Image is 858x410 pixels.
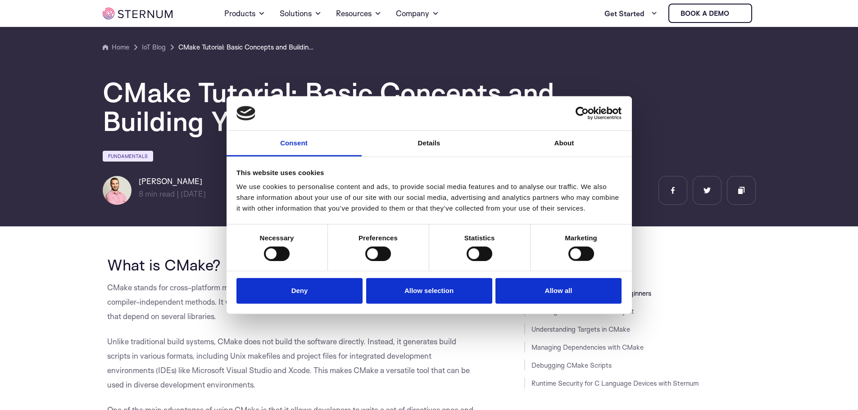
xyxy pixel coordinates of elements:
[668,4,752,23] a: Book a demo
[178,42,313,53] a: CMake Tutorial: Basic Concepts and Building Your First Project
[359,234,398,242] strong: Preferences
[103,42,129,53] a: Home
[260,234,294,242] strong: Necessary
[236,106,255,121] img: logo
[139,176,206,187] h6: [PERSON_NAME]
[236,167,622,178] div: This website uses cookies
[531,361,612,369] a: Debugging CMake Scripts
[336,1,381,26] a: Resources
[464,234,495,242] strong: Statistics
[524,252,756,259] h3: JUMP TO SECTION
[181,189,206,198] span: [DATE]
[107,256,479,273] h2: What is CMake?
[236,181,622,214] div: We use cookies to personalise content and ads, to provide social media features and to analyse ou...
[103,8,173,19] img: sternum iot
[497,131,632,157] a: About
[531,325,630,333] a: Understanding Targets in CMake
[531,379,699,387] a: Runtime Security for C Language Devices with Sternum
[139,189,179,198] span: min read |
[565,234,597,242] strong: Marketing
[543,107,622,120] a: Usercentrics Cookiebot - opens in a new window
[139,189,143,198] span: 8
[103,78,643,135] h1: CMake Tutorial: Basic Concepts and Building Your First Project
[142,42,166,53] a: IoT Blog
[103,151,153,162] a: Fundamentals
[107,334,479,392] p: Unlike traditional build systems, CMake does not build the software directly. Instead, it generat...
[107,280,479,324] p: CMake stands for cross-platform make. It is a tool designed to manage the build process of softwa...
[495,278,622,304] button: Allow all
[362,131,497,157] a: Details
[604,5,658,23] a: Get Started
[236,278,363,304] button: Deny
[227,131,362,157] a: Consent
[396,1,439,26] a: Company
[103,176,132,205] img: Lian Granot
[280,1,322,26] a: Solutions
[366,278,492,304] button: Allow selection
[224,1,265,26] a: Products
[531,343,644,351] a: Managing Dependencies with CMake
[733,10,740,17] img: sternum iot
